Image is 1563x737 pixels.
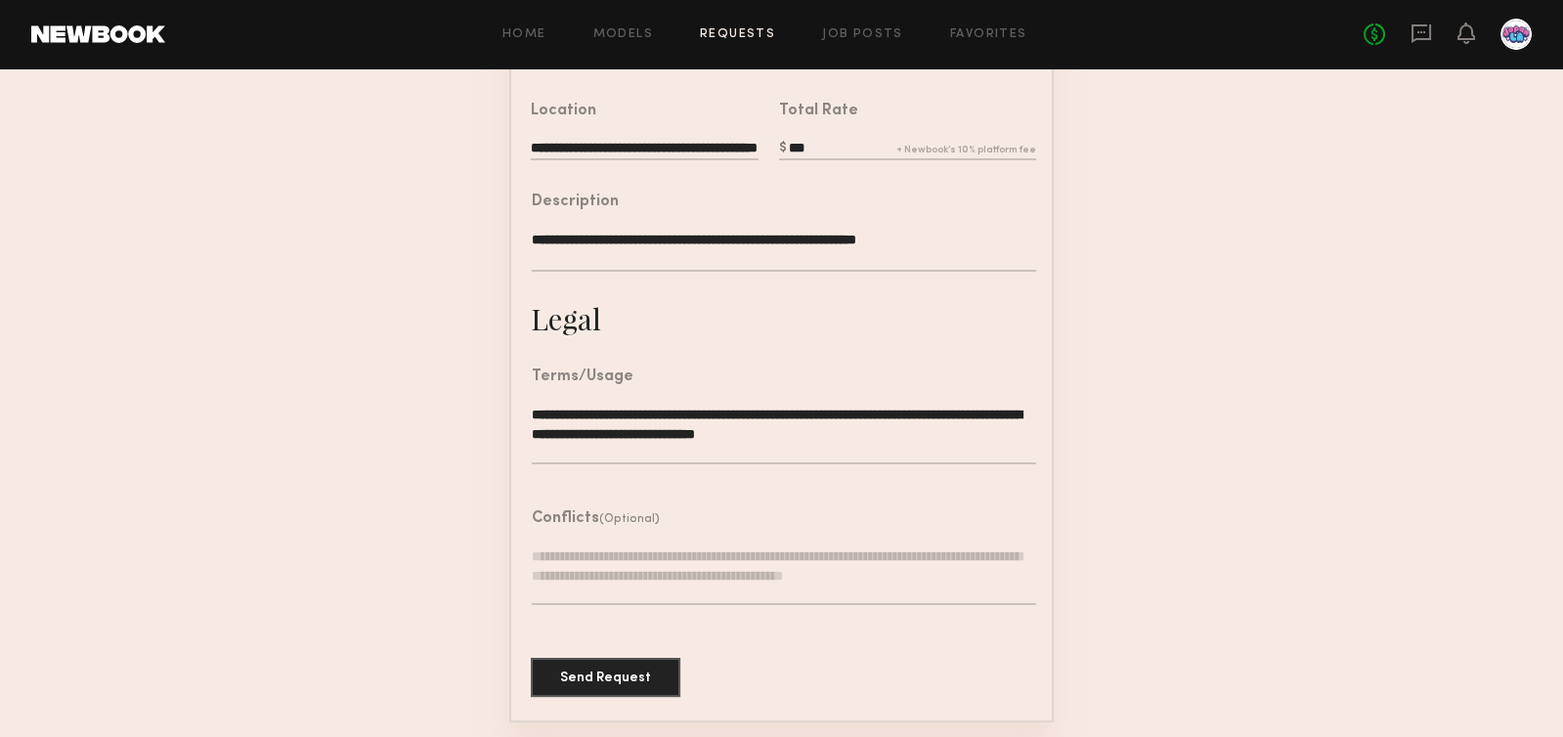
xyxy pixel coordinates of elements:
[779,104,858,119] div: Total Rate
[950,28,1027,41] a: Favorites
[700,28,775,41] a: Requests
[502,28,546,41] a: Home
[593,28,653,41] a: Models
[531,299,601,338] div: Legal
[531,658,680,697] button: Send Request
[531,104,596,119] div: Location
[822,28,903,41] a: Job Posts
[599,513,660,525] span: (Optional)
[532,195,619,210] div: Description
[532,511,660,527] header: Conflicts
[532,369,633,385] div: Terms/Usage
